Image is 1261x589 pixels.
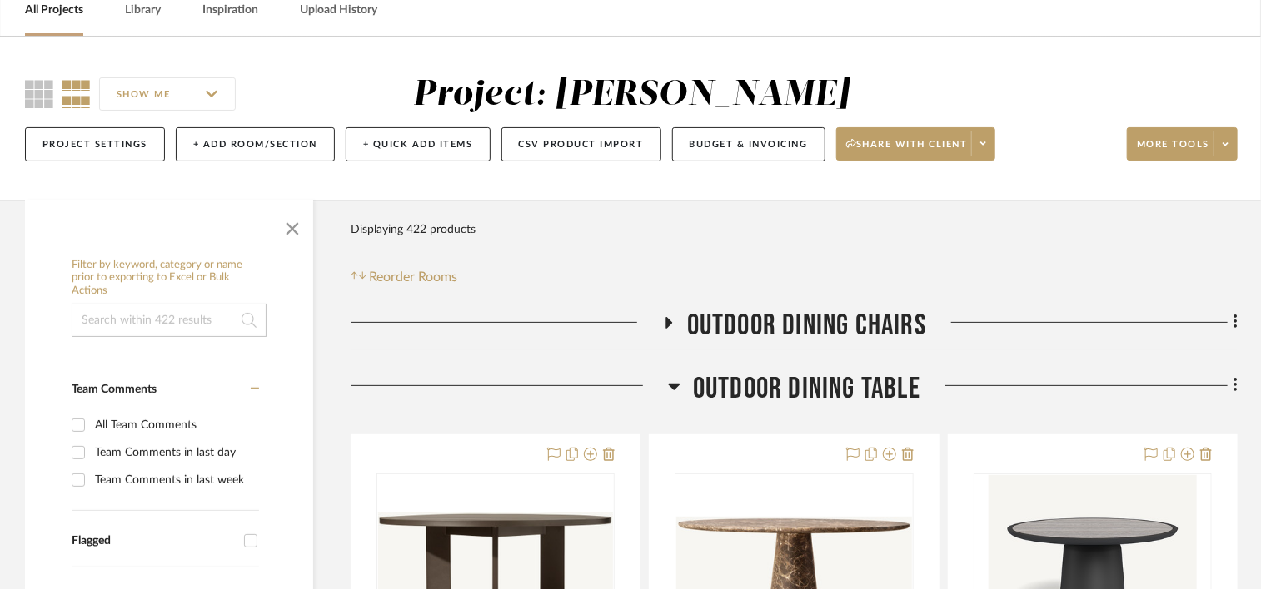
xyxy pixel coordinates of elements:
button: Reorder Rooms [351,267,458,287]
div: Team Comments in last day [95,439,255,466]
div: Team Comments in last week [95,467,255,493]
button: More tools [1127,127,1238,161]
h6: Filter by keyword, category or name prior to exporting to Excel or Bulk Actions [72,259,267,298]
span: Share with client [846,138,968,163]
span: Outdoor Dining Chairs [687,308,926,344]
span: More tools [1137,138,1209,163]
button: CSV Product Import [501,127,661,161]
span: Outdoor Dining Table [693,371,920,407]
button: + Quick Add Items [346,127,491,161]
button: Close [276,209,309,242]
span: Reorder Rooms [370,267,458,287]
button: Share with client [836,127,996,161]
div: Project: [PERSON_NAME] [413,77,850,112]
span: Team Comments [72,384,157,395]
input: Search within 422 results [72,304,267,337]
button: Project Settings [25,127,165,161]
div: Displaying 422 products [351,213,476,246]
button: Budget & Invoicing [672,127,825,161]
button: + Add Room/Section [176,127,335,161]
div: All Team Comments [95,412,255,438]
div: Flagged [72,534,236,548]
